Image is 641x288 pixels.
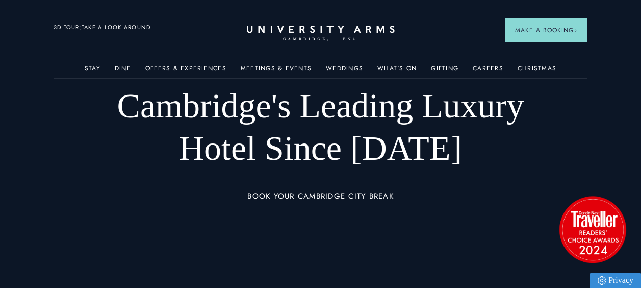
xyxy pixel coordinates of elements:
h1: Cambridge's Leading Luxury Hotel Since [DATE] [107,85,534,170]
a: Meetings & Events [241,65,312,78]
a: Christmas [518,65,556,78]
a: Dine [115,65,131,78]
a: Offers & Experiences [145,65,226,78]
a: What's On [377,65,417,78]
a: Careers [473,65,503,78]
a: BOOK YOUR CAMBRIDGE CITY BREAK [247,192,394,204]
a: Stay [85,65,100,78]
img: image-2524eff8f0c5d55edbf694693304c4387916dea5-1501x1501-png [554,191,631,268]
a: Home [247,26,395,41]
img: Privacy [598,276,606,285]
a: Gifting [431,65,458,78]
img: Arrow icon [574,29,577,32]
a: Weddings [326,65,363,78]
a: 3D TOUR:TAKE A LOOK AROUND [54,23,151,32]
button: Make a BookingArrow icon [505,18,587,42]
a: Privacy [590,273,641,288]
span: Make a Booking [515,26,577,35]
